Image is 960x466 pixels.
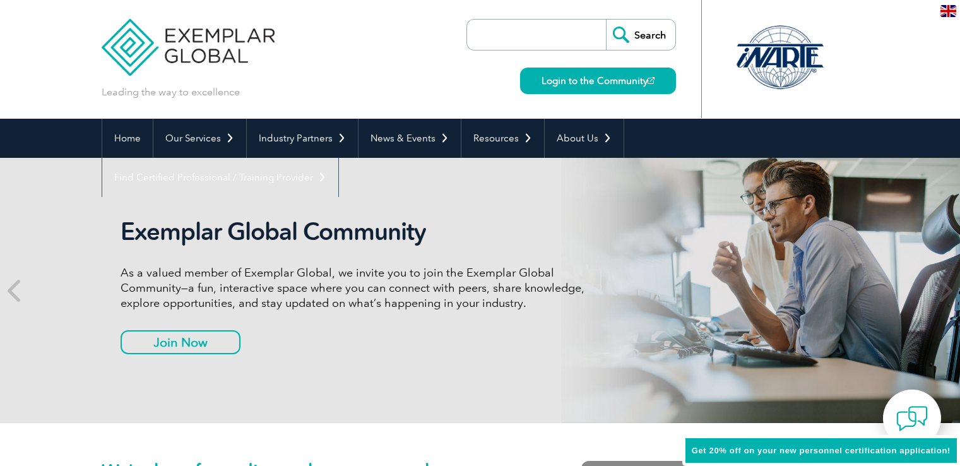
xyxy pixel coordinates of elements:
[359,119,461,158] a: News & Events
[606,20,675,50] input: Search
[121,330,240,354] a: Join Now
[692,446,951,455] span: Get 20% off on your new personnel certification application!
[102,119,153,158] a: Home
[896,403,928,434] img: contact-chat.png
[247,119,358,158] a: Industry Partners
[121,265,594,311] p: As a valued member of Exemplar Global, we invite you to join the Exemplar Global Community—a fun,...
[545,119,624,158] a: About Us
[102,158,338,197] a: Find Certified Professional / Training Provider
[121,217,594,246] h2: Exemplar Global Community
[940,5,956,17] img: en
[153,119,246,158] a: Our Services
[520,68,676,94] a: Login to the Community
[461,119,544,158] a: Resources
[648,77,655,84] img: open_square.png
[102,85,240,99] p: Leading the way to excellence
